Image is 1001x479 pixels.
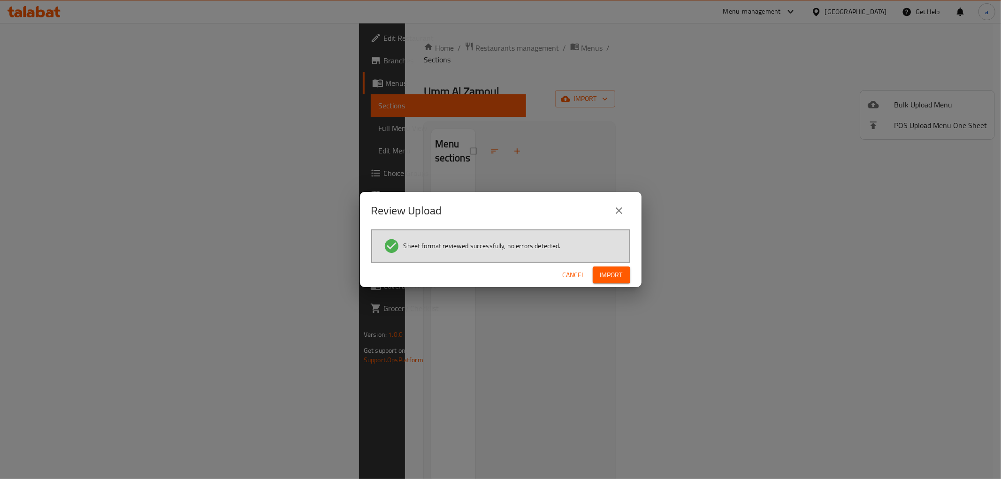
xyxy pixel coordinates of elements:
button: close [608,199,630,222]
span: Cancel [563,269,585,281]
span: Sheet format reviewed successfully, no errors detected. [404,241,561,251]
h2: Review Upload [371,203,442,218]
span: Import [600,269,623,281]
button: Import [593,266,630,284]
button: Cancel [559,266,589,284]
